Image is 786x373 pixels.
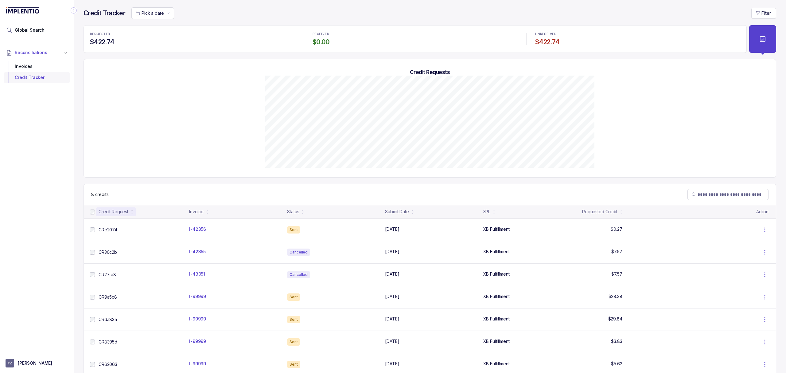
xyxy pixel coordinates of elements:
p: I-43051 [189,271,205,277]
p: I-42355 [189,249,206,255]
p: CR27fa8 [99,272,116,278]
div: Invoices [9,61,65,72]
p: $5.62 [611,361,622,367]
p: CRda83a [99,316,117,323]
div: Sent [287,338,300,346]
search: Table Search Bar [687,189,768,200]
div: Cancelled [287,271,310,278]
p: $28.38 [609,293,622,300]
p: CR62063 [99,361,117,367]
li: Statistic RECEIVED [309,28,521,50]
p: [DATE] [385,338,399,344]
div: Remaining page entries [91,191,109,198]
div: Collapse Icon [70,7,77,14]
button: Date Range Picker [131,7,174,19]
span: Global Search [15,27,45,33]
div: Reconciliations [4,60,70,84]
li: Statistic REQUESTED [86,28,299,50]
div: Requested Credit [582,209,617,215]
input: checkbox-checkbox-all [90,227,95,232]
p: CR8395d [99,339,117,345]
search: Date Range Picker [135,10,164,16]
ul: Statistic Highlights [84,25,747,53]
button: Reconciliations [4,46,70,59]
span: User initials [6,359,14,367]
li: Statistic UNRECEIVED [531,28,744,50]
div: Status [287,209,299,215]
p: $7.57 [611,271,622,277]
div: 3PL [483,209,491,215]
div: Credit Request [99,209,128,215]
p: CR30c2b [99,249,117,255]
p: I-42356 [189,226,206,232]
p: I-99999 [189,316,206,322]
button: User initials[PERSON_NAME] [6,359,68,367]
p: $0.27 [611,226,622,232]
div: Cancelled [287,249,310,256]
h4: $0.00 [313,38,518,46]
div: Sent [287,293,300,301]
p: XB Fulfillment [483,361,510,367]
p: $7.57 [611,249,622,255]
h4: $422.74 [90,38,295,46]
p: Filter [761,10,771,16]
p: [DATE] [385,271,399,277]
p: CRe2074 [99,227,117,233]
div: Sent [287,226,300,234]
p: [DATE] [385,293,399,300]
h5: Credit Requests [94,69,766,76]
p: [PERSON_NAME] [18,360,52,366]
p: UNRECEIVED [535,32,557,36]
p: $29.84 [608,316,622,322]
p: REQUESTED [90,32,110,36]
div: Invoice [189,209,204,215]
div: Sent [287,316,300,323]
p: Action [756,209,768,215]
p: [DATE] [385,226,399,232]
p: RECEIVED [313,32,329,36]
p: XB Fulfillment [483,293,510,300]
p: XB Fulfillment [483,316,510,322]
h4: Credit Tracker [84,9,125,18]
button: Filter [751,8,776,19]
p: XB Fulfillment [483,338,510,344]
p: XB Fulfillment [483,249,510,255]
h4: $422.74 [535,38,740,46]
span: Pick a date [142,10,164,16]
input: checkbox-checkbox-all [90,210,95,214]
p: I-99999 [189,293,206,300]
span: Reconciliations [15,49,47,56]
nav: Table Control [84,184,776,205]
p: [DATE] [385,249,399,255]
p: $3.83 [611,338,622,344]
p: XB Fulfillment [483,271,510,277]
p: [DATE] [385,361,399,367]
input: checkbox-checkbox-all [90,295,95,300]
div: Submit Date [385,209,409,215]
div: Sent [287,361,300,368]
input: checkbox-checkbox-all [90,340,95,344]
p: CR9a5c8 [99,294,117,300]
input: checkbox-checkbox-all [90,250,95,255]
input: checkbox-checkbox-all [90,317,95,322]
p: XB Fulfillment [483,226,510,232]
p: [DATE] [385,316,399,322]
p: I-99999 [189,338,206,344]
p: I-99999 [189,361,206,367]
input: checkbox-checkbox-all [90,272,95,277]
input: checkbox-checkbox-all [90,362,95,367]
p: 8 credits [91,191,109,198]
div: Credit Tracker [9,72,65,83]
